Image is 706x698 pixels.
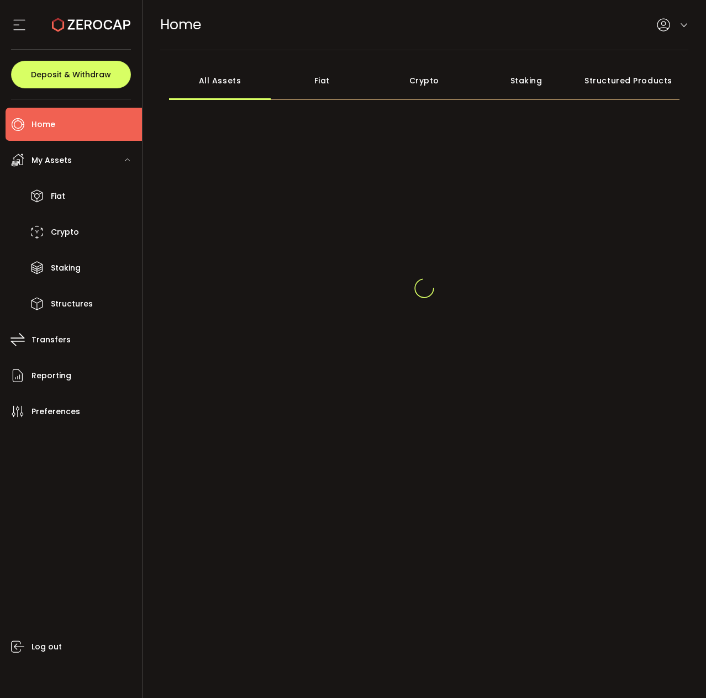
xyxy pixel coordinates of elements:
button: Deposit & Withdraw [11,61,131,88]
div: Crypto [373,61,475,100]
span: Transfers [31,332,71,348]
div: Fiat [271,61,373,100]
span: Reporting [31,368,71,384]
div: Staking [475,61,577,100]
span: Fiat [51,188,65,204]
span: Staking [51,260,81,276]
span: Home [31,117,55,133]
span: Structures [51,296,93,312]
div: All Assets [169,61,271,100]
span: Crypto [51,224,79,240]
span: Log out [31,639,62,655]
span: Home [160,15,201,34]
span: My Assets [31,152,72,168]
span: Deposit & Withdraw [31,71,111,78]
div: Structured Products [577,61,679,100]
span: Preferences [31,404,80,420]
